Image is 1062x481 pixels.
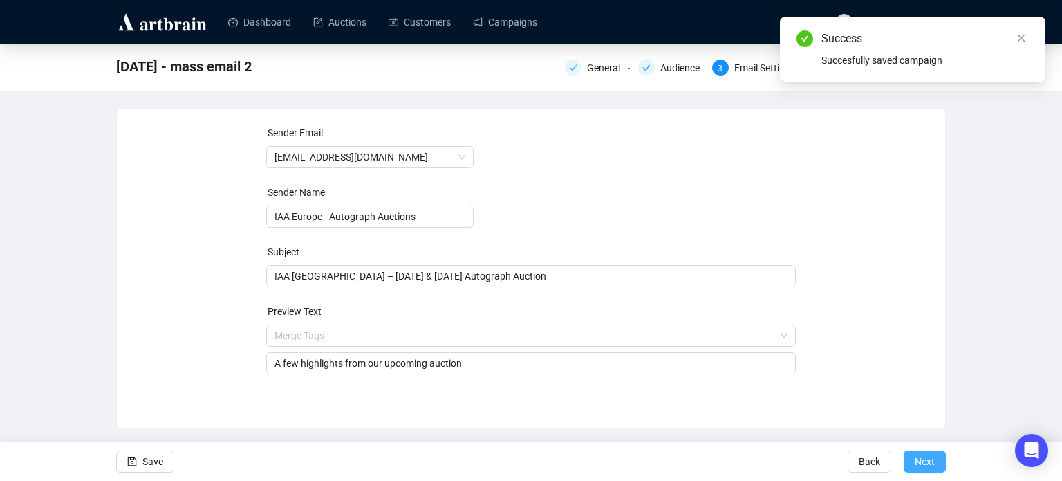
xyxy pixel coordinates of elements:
[389,4,451,40] a: Customers
[1016,33,1026,43] span: close
[268,244,798,260] div: Subject
[1015,434,1048,467] div: Open Intercom Messenger
[473,4,537,40] a: Campaigns
[116,11,209,33] img: logo
[915,442,935,481] span: Next
[859,442,880,481] span: Back
[116,451,174,473] button: Save
[274,147,465,167] span: info@autographauctions.eu
[127,457,137,466] span: save
[712,60,801,76] div: 3Email Settings
[268,127,323,138] label: Sender Email
[268,187,325,198] label: Sender Name
[848,451,891,473] button: Back
[228,4,291,40] a: Dashboard
[821,53,1029,68] div: Succesfully saved campaign
[718,64,723,73] span: 3
[904,451,946,473] button: Next
[313,4,366,40] a: Auctions
[821,30,1029,47] div: Success
[660,60,708,76] div: Audience
[642,64,651,72] span: check
[638,60,703,76] div: Audience
[840,15,849,30] span: RI
[569,64,577,72] span: check
[796,30,813,47] span: check-circle
[734,60,803,76] div: Email Settings
[587,60,628,76] div: General
[565,60,630,76] div: General
[268,304,798,319] div: Preview Text
[1014,30,1029,46] a: Close
[142,442,163,481] span: Save
[116,55,252,78] span: September 2025 - mass email 2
